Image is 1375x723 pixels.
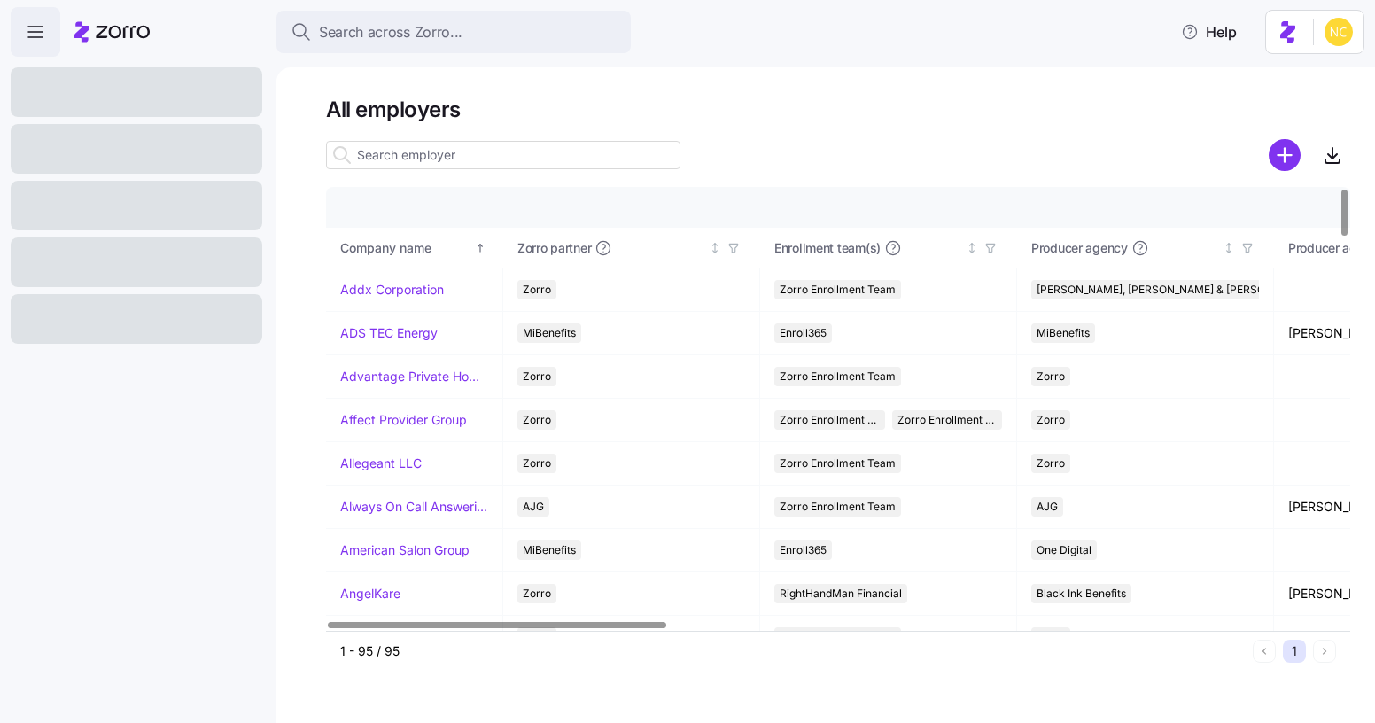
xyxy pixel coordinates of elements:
[1037,280,1312,299] span: [PERSON_NAME], [PERSON_NAME] & [PERSON_NAME]
[523,280,551,299] span: Zorro
[340,238,471,258] div: Company name
[1223,242,1235,254] div: Not sorted
[340,324,438,342] a: ADS TEC Energy
[780,454,896,473] span: Zorro Enrollment Team
[780,584,902,603] span: RightHandMan Financial
[340,281,444,299] a: Addx Corporation
[340,455,422,472] a: Allegeant LLC
[897,410,998,430] span: Zorro Enrollment Experts
[340,411,467,429] a: Affect Provider Group
[523,540,576,560] span: MiBenefits
[1037,454,1065,473] span: Zorro
[523,497,544,517] span: AJG
[523,323,576,343] span: MiBenefits
[503,228,760,268] th: Zorro partnerNot sorted
[1288,239,1375,257] span: Producer agent
[340,585,400,602] a: AngelKare
[1167,14,1251,50] button: Help
[1037,367,1065,386] span: Zorro
[340,642,1246,660] div: 1 - 95 / 95
[523,584,551,603] span: Zorro
[1037,323,1090,343] span: MiBenefits
[276,11,631,53] button: Search across Zorro...
[780,540,827,560] span: Enroll365
[474,242,486,254] div: Sorted ascending
[780,410,880,430] span: Zorro Enrollment Team
[966,242,978,254] div: Not sorted
[523,410,551,430] span: Zorro
[1269,139,1301,171] svg: add icon
[523,367,551,386] span: Zorro
[1037,497,1058,517] span: AJG
[326,141,680,169] input: Search employer
[709,242,721,254] div: Not sorted
[774,239,881,257] span: Enrollment team(s)
[1037,540,1091,560] span: One Digital
[517,239,591,257] span: Zorro partner
[1037,584,1126,603] span: Black Ink Benefits
[1325,18,1353,46] img: e03b911e832a6112bf72643c5874f8d8
[780,280,896,299] span: Zorro Enrollment Team
[319,21,462,43] span: Search across Zorro...
[1313,640,1336,663] button: Next page
[340,541,470,559] a: American Salon Group
[760,228,1017,268] th: Enrollment team(s)Not sorted
[1037,410,1065,430] span: Zorro
[326,96,1350,123] h1: All employers
[1181,21,1237,43] span: Help
[1031,239,1128,257] span: Producer agency
[780,367,896,386] span: Zorro Enrollment Team
[326,228,503,268] th: Company nameSorted ascending
[1253,640,1276,663] button: Previous page
[340,368,488,385] a: Advantage Private Home Care
[780,323,827,343] span: Enroll365
[1283,640,1306,663] button: 1
[780,497,896,517] span: Zorro Enrollment Team
[523,454,551,473] span: Zorro
[1017,228,1274,268] th: Producer agencyNot sorted
[340,498,488,516] a: Always On Call Answering Service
